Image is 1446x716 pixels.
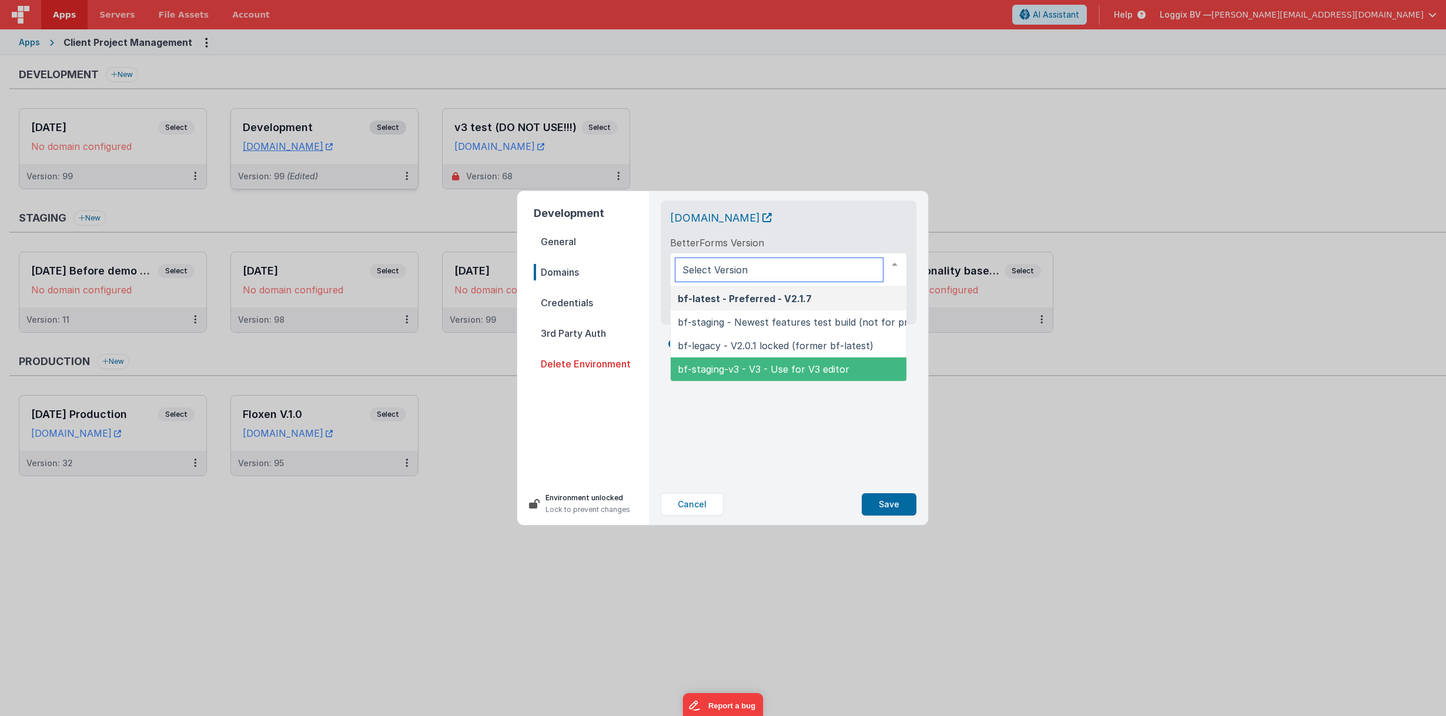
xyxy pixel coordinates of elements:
[675,258,883,282] input: Select Version
[534,356,649,372] span: Delete Environment
[678,363,849,375] span: bf-staging-v3 - V3 - Use for V3 editor
[670,212,772,224] a: [DOMAIN_NAME]
[545,504,630,516] p: Lock to prevent changes
[661,334,756,354] button: Add new domain
[534,264,649,280] span: Domains
[534,325,649,342] span: 3rd Party Auth
[534,233,649,250] span: General
[678,293,812,305] span: bf-latest - Preferred - V2.1.7
[862,493,916,516] button: Save
[545,492,630,504] p: Environment unlocked
[678,316,952,328] span: bf-staging - Newest features test build (not for production)
[670,236,764,250] label: BetterForms Version
[678,340,873,352] span: bf-legacy - V2.0.1 locked (former bf-latest)
[534,295,649,311] span: Credentials
[534,205,649,222] h2: Development
[661,493,724,516] button: Cancel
